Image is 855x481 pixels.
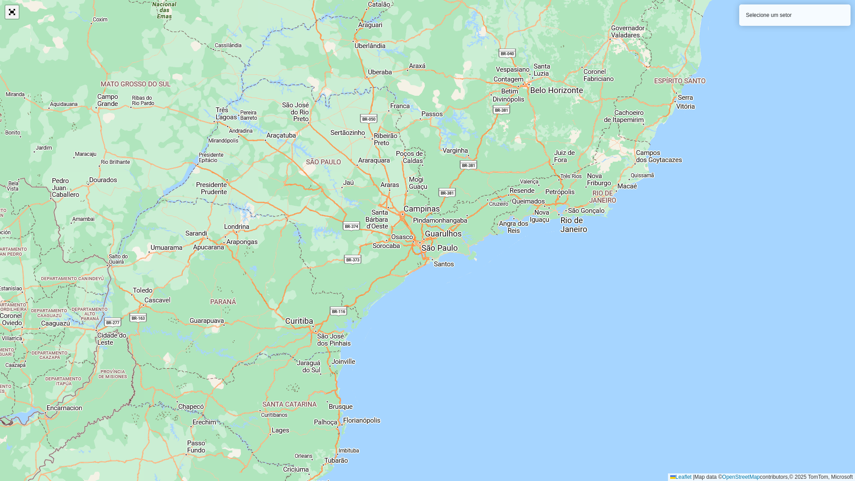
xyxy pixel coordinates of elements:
[5,5,19,19] a: Abrir mapa em tela cheia
[668,473,855,481] div: Map data © contributors,© 2025 TomTom, Microsoft
[670,474,692,480] a: Leaflet
[739,4,851,26] div: Selecione um setor
[722,474,760,480] a: OpenStreetMap
[693,474,694,480] span: |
